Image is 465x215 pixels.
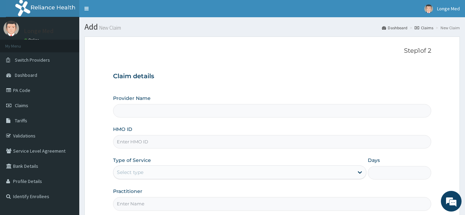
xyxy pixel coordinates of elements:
span: Switch Providers [15,57,50,63]
a: Online [24,38,41,42]
span: Tariffs [15,117,27,124]
span: Dashboard [15,72,37,78]
a: Claims [415,25,433,31]
input: Enter HMO ID [113,135,432,149]
small: New Claim [98,25,121,30]
a: Dashboard [382,25,407,31]
label: Provider Name [113,95,151,102]
input: Enter Name [113,197,432,211]
h3: Claim details [113,73,432,80]
span: Claims [15,102,28,109]
label: Type of Service [113,157,151,164]
label: Practitioner [113,188,142,195]
div: Select type [117,169,143,176]
p: Step 1 of 2 [113,47,432,55]
li: New Claim [434,25,460,31]
img: User Image [3,21,19,36]
label: HMO ID [113,126,132,133]
span: Longe Med [437,6,460,12]
p: Longe Med [24,28,53,34]
h1: Add [84,22,460,31]
label: Days [368,157,380,164]
img: User Image [424,4,433,13]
